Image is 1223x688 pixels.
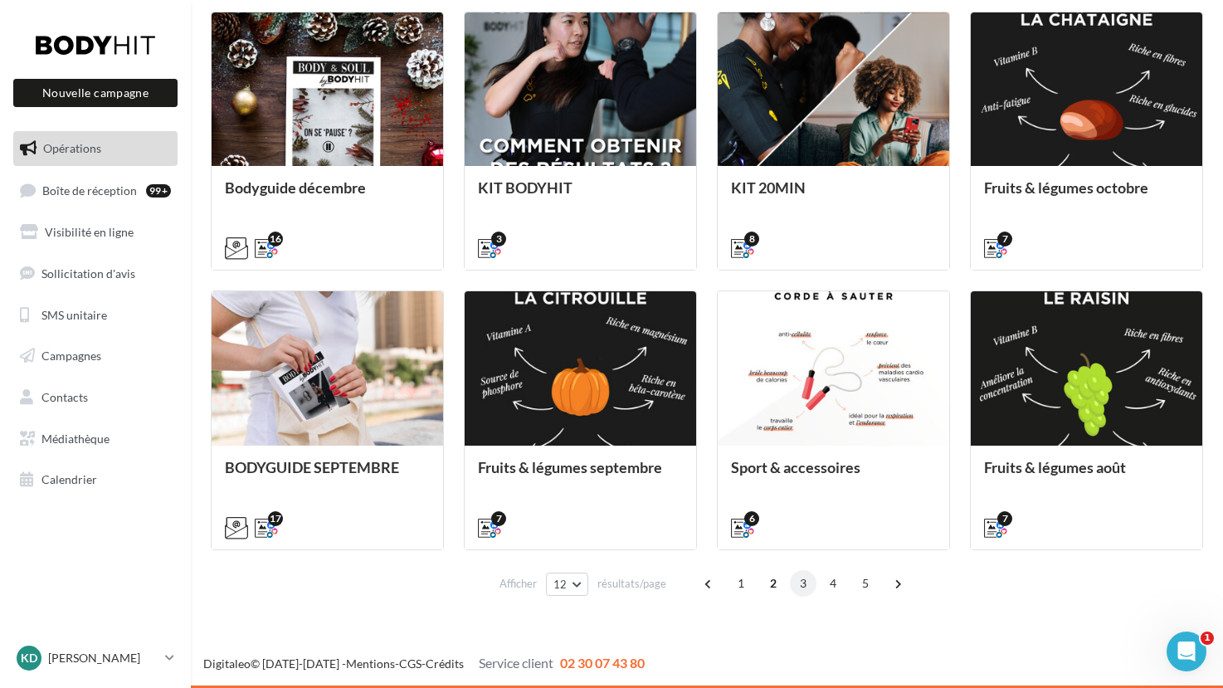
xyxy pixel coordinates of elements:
div: 17 [268,511,283,526]
div: 3 [491,232,506,246]
div: 6 [744,511,759,526]
a: Visibilité en ligne [10,215,181,250]
button: 12 [546,573,588,596]
span: 2 [760,570,787,597]
span: résultats/page [597,576,666,592]
span: Sport & accessoires [731,458,860,476]
a: Campagnes [10,339,181,373]
a: Opérations [10,131,181,166]
span: KD [21,650,37,666]
span: Médiathèque [41,432,110,446]
a: Médiathèque [10,422,181,456]
a: SMS unitaire [10,298,181,333]
a: CGS [399,656,421,671]
a: Calendrier [10,462,181,497]
span: 1 [728,570,754,597]
span: 1 [1201,632,1214,645]
span: 3 [790,570,816,597]
a: Crédits [426,656,464,671]
button: Nouvelle campagne [13,79,178,107]
span: Fruits & légumes septembre [478,458,662,476]
span: Visibilité en ligne [45,225,134,239]
span: Contacts [41,390,88,404]
div: 7 [997,232,1012,246]
a: KD [PERSON_NAME] [13,642,178,674]
div: 7 [491,511,506,526]
span: © [DATE]-[DATE] - - - [203,656,645,671]
div: 8 [744,232,759,246]
a: Contacts [10,380,181,415]
span: Calendrier [41,472,97,486]
span: Boîte de réception [42,183,137,197]
span: Fruits & légumes octobre [984,178,1148,197]
span: KIT BODYHIT [478,178,573,197]
a: Sollicitation d'avis [10,256,181,291]
span: Campagnes [41,349,101,363]
span: KIT 20MIN [731,178,806,197]
span: SMS unitaire [41,307,107,321]
div: 99+ [146,184,171,198]
p: [PERSON_NAME] [48,650,158,666]
a: Boîte de réception99+ [10,173,181,208]
span: BODYGUIDE SEPTEMBRE [225,458,399,476]
span: Bodyguide décembre [225,178,366,197]
span: 02 30 07 43 80 [560,655,645,671]
span: Afficher [499,576,537,592]
span: 12 [553,578,568,591]
span: Fruits & légumes août [984,458,1126,476]
div: 16 [268,232,283,246]
span: Opérations [43,141,101,155]
span: Service client [479,655,553,671]
div: 7 [997,511,1012,526]
span: Sollicitation d'avis [41,266,135,281]
a: Digitaleo [203,656,251,671]
iframe: Intercom live chat [1167,632,1206,671]
a: Mentions [346,656,395,671]
span: 5 [852,570,879,597]
span: 4 [820,570,846,597]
